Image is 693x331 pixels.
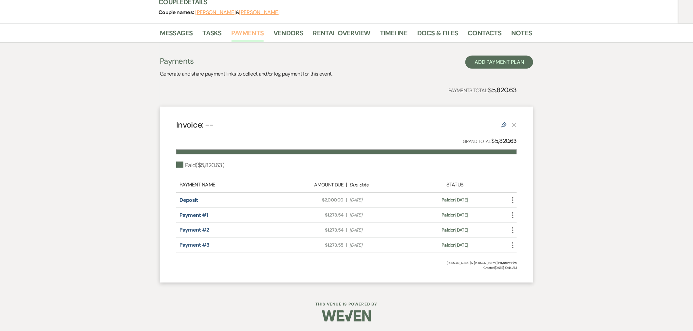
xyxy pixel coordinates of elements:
a: Vendors [273,28,303,42]
a: Rental Overview [313,28,370,42]
div: Amount Due [283,181,343,189]
p: Payments Total: [448,85,517,95]
span: Paid [442,212,451,218]
span: $1,273.54 [283,227,344,234]
button: [PERSON_NAME] [239,10,280,15]
a: Payment #1 [179,212,208,218]
span: [DATE] [349,212,410,218]
span: [DATE] [349,227,410,234]
a: Docs & Files [417,28,458,42]
div: on [DATE] [413,242,497,249]
span: | [346,227,347,234]
span: [DATE] [349,242,410,249]
button: [PERSON_NAME] [195,10,236,15]
span: $1,273.55 [283,242,344,249]
a: Contacts [468,28,502,42]
div: Paid ( $5,820.63 ) [176,161,224,170]
span: [DATE] [349,197,410,203]
span: | [346,242,347,249]
span: | [346,212,347,218]
span: | [346,197,347,203]
a: Deposit [179,197,198,203]
span: Paid [442,227,451,233]
a: Tasks [203,28,222,42]
span: $2,000.00 [283,197,344,203]
a: Messages [160,28,193,42]
a: Payments [232,28,264,42]
a: Payment #3 [179,241,210,248]
span: Created: [DATE] 10:44 AM [176,265,517,270]
div: on [DATE] [413,212,497,218]
span: Paid [442,242,451,248]
span: Couple names: [159,9,195,16]
p: Grand Total: [463,136,517,146]
a: Notes [511,28,532,42]
h3: Payments [160,56,332,67]
div: Due date [350,181,410,189]
div: on [DATE] [413,227,497,234]
button: Add Payment Plan [465,56,533,69]
strong: $5,820.63 [488,86,517,94]
div: Status [413,181,497,189]
div: | [280,181,413,189]
img: Weven Logo [322,305,371,327]
strong: $5,820.63 [492,137,517,145]
h4: Invoice: [176,119,214,131]
span: & [195,9,280,16]
div: Payment Name [179,181,280,189]
button: This payment plan cannot be deleted because it contains links that have been paid through Weven’s... [512,122,517,128]
div: [PERSON_NAME] & [PERSON_NAME] Payment Plan [176,260,517,265]
span: -- [205,119,214,130]
a: Payment #2 [179,226,209,233]
span: Paid [442,197,451,203]
span: $1,273.54 [283,212,344,218]
a: Timeline [380,28,408,42]
p: Generate and share payment links to collect and/or log payment for this event. [160,70,332,78]
div: on [DATE] [413,197,497,203]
